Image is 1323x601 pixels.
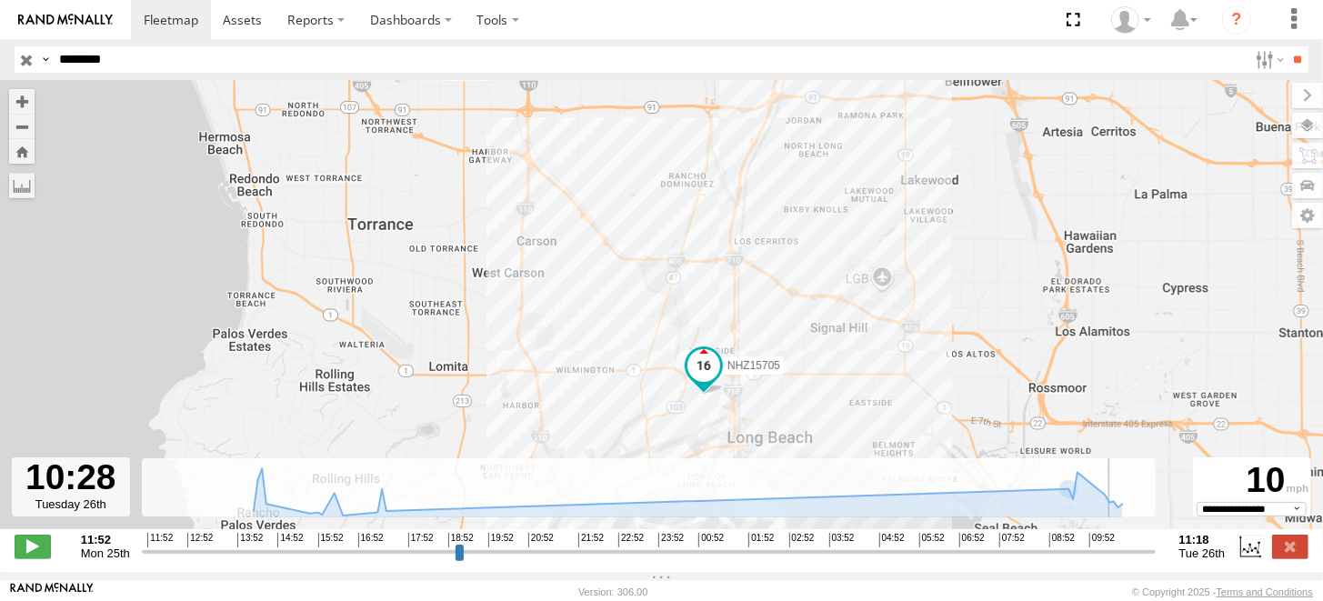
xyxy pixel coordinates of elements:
span: 00:52 [698,533,724,547]
span: Mon 25th Aug 2025 [81,546,130,560]
label: Measure [9,173,35,198]
label: Search Filter Options [1248,46,1288,73]
label: Map Settings [1292,203,1323,228]
label: Search Query [38,46,53,73]
span: 03:52 [829,533,855,547]
div: Zulema McIntosch [1105,6,1158,34]
button: Zoom Home [9,139,35,164]
span: 12:52 [187,533,213,547]
span: 23:52 [658,533,684,547]
button: Zoom out [9,114,35,139]
strong: 11:52 [81,533,130,546]
span: 19:52 [488,533,514,547]
label: Close [1272,535,1308,558]
div: 10 [1196,460,1308,502]
span: 05:52 [919,533,945,547]
span: 17:52 [408,533,434,547]
span: 11:52 [147,533,173,547]
span: 15:52 [318,533,344,547]
span: 09:52 [1089,533,1115,547]
span: 01:52 [748,533,774,547]
a: Terms and Conditions [1217,586,1313,597]
span: 07:52 [999,533,1025,547]
span: 04:52 [879,533,905,547]
i: ? [1222,5,1251,35]
div: © Copyright 2025 - [1132,586,1313,597]
span: 13:52 [237,533,263,547]
span: Tue 26th Aug 2025 [1179,546,1226,560]
span: 18:52 [448,533,474,547]
strong: 11:18 [1179,533,1226,546]
span: 08:52 [1049,533,1075,547]
a: Visit our Website [10,583,94,601]
span: 20:52 [528,533,554,547]
span: NHZ15705 [727,359,779,372]
img: rand-logo.svg [18,14,113,26]
span: 06:52 [959,533,985,547]
span: 22:52 [618,533,644,547]
button: Zoom in [9,89,35,114]
span: 14:52 [277,533,303,547]
label: Play/Stop [15,535,51,558]
span: 21:52 [578,533,604,547]
div: Version: 306.00 [578,586,647,597]
span: 02:52 [789,533,815,547]
span: 16:52 [358,533,384,547]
